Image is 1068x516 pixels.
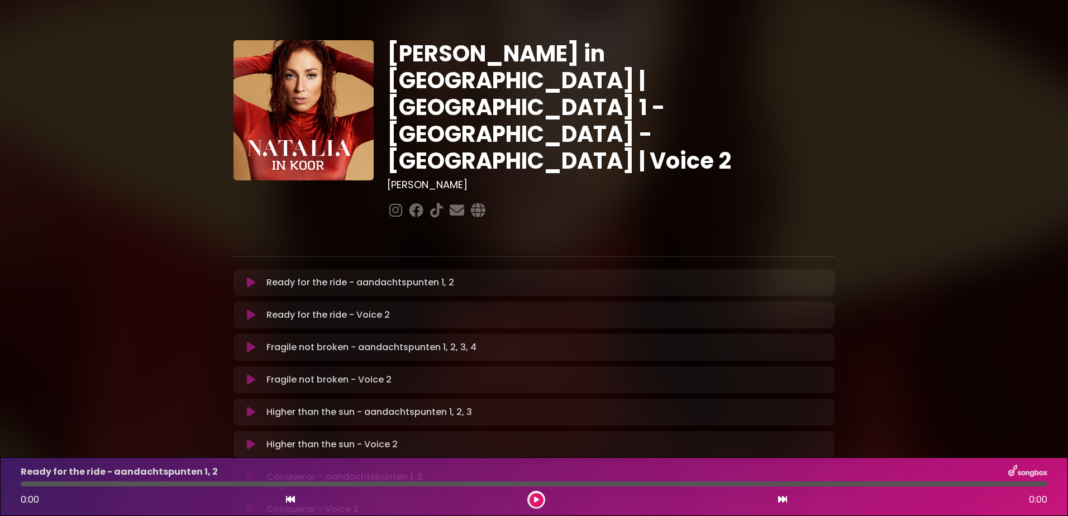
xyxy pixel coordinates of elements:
h1: [PERSON_NAME] in [GEOGRAPHIC_DATA] | [GEOGRAPHIC_DATA] 1 - [GEOGRAPHIC_DATA] - [GEOGRAPHIC_DATA] ... [387,40,835,174]
p: Ready for the ride - Voice 2 [266,308,390,322]
img: YTVS25JmS9CLUqXqkEhs [233,40,374,180]
span: 0:00 [21,493,39,506]
h3: [PERSON_NAME] [387,179,835,191]
p: Higher than the sun - Voice 2 [266,438,398,451]
p: Ready for the ride - aandachtspunten 1, 2 [21,465,218,479]
img: songbox-logo-white.png [1008,465,1047,479]
p: Fragile not broken - Voice 2 [266,373,392,386]
p: Fragile not broken - aandachtspunten 1, 2, 3, 4 [266,341,476,354]
span: 0:00 [1029,493,1047,507]
p: Higher than the sun - aandachtspunten 1, 2, 3 [266,405,472,419]
p: Ready for the ride - aandachtspunten 1, 2 [266,276,454,289]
